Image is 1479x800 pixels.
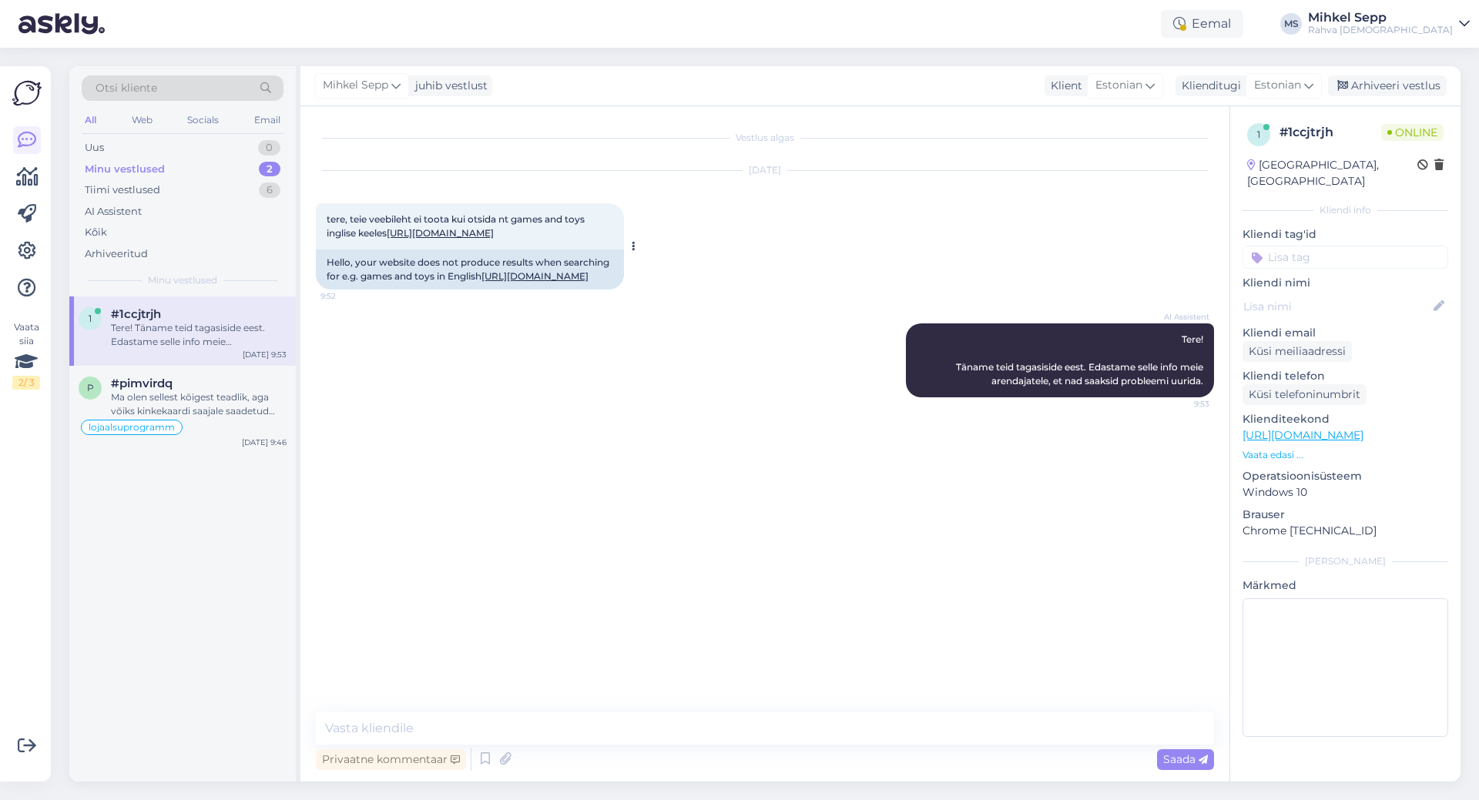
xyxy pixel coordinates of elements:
div: MS [1280,13,1302,35]
div: Vaata siia [12,320,40,390]
p: Vaata edasi ... [1243,448,1448,462]
span: 1 [1257,129,1260,140]
span: Minu vestlused [148,273,217,287]
div: # 1ccjtrjh [1279,123,1381,142]
div: 2 / 3 [12,376,40,390]
p: Klienditeekond [1243,411,1448,427]
a: [URL][DOMAIN_NAME] [481,270,589,282]
div: Socials [184,110,222,130]
div: Web [129,110,156,130]
div: Uus [85,140,104,156]
span: Otsi kliente [96,80,157,96]
span: Online [1381,124,1444,141]
p: Brauser [1243,507,1448,523]
span: #pimvirdq [111,377,173,390]
div: All [82,110,99,130]
div: Mihkel Sepp [1308,12,1453,24]
span: lojaalsuprogramm [89,423,175,432]
span: Saada [1163,752,1208,766]
div: Minu vestlused [85,162,165,177]
a: Mihkel SeppRahva [DEMOGRAPHIC_DATA] [1308,12,1470,36]
div: Kõik [85,225,107,240]
p: Kliendi tag'id [1243,226,1448,243]
div: 2 [259,162,280,177]
div: Tiimi vestlused [85,182,160,198]
div: [DATE] [316,163,1214,177]
div: Küsi meiliaadressi [1243,341,1352,362]
div: 6 [259,182,280,198]
div: [DATE] 9:53 [243,349,287,360]
div: Ma olen sellest kõigest teadlik, aga võiks kinkekaardi saajale saadetud kaaskirja tekstis ära par... [111,390,287,418]
div: Privaatne kommentaar [316,749,466,770]
div: Rahva [DEMOGRAPHIC_DATA] [1308,24,1453,36]
p: Chrome [TECHNICAL_ID] [1243,523,1448,539]
input: Lisa nimi [1243,298,1430,315]
span: Estonian [1095,77,1142,94]
p: Kliendi nimi [1243,275,1448,291]
span: 1 [89,313,92,324]
div: [GEOGRAPHIC_DATA], [GEOGRAPHIC_DATA] [1247,157,1417,189]
div: Küsi telefoninumbrit [1243,384,1367,405]
div: 0 [258,140,280,156]
span: AI Assistent [1152,311,1209,323]
img: Askly Logo [12,79,42,108]
span: 9:53 [1152,398,1209,410]
div: Arhiveeri vestlus [1328,75,1447,96]
div: AI Assistent [85,204,142,219]
div: Klienditugi [1175,78,1241,94]
div: Hello, your website does not produce results when searching for e.g. games and toys in English [316,249,624,290]
div: Email [251,110,283,130]
p: Märkmed [1243,577,1448,594]
span: 9:52 [320,290,378,302]
input: Lisa tag [1243,246,1448,269]
p: Windows 10 [1243,484,1448,500]
span: Mihkel Sepp [323,77,388,94]
div: juhib vestlust [409,78,488,94]
div: [PERSON_NAME] [1243,554,1448,568]
a: [URL][DOMAIN_NAME] [387,227,494,239]
p: Operatsioonisüsteem [1243,468,1448,484]
div: Klient [1045,78,1082,94]
div: Tere! Täname teid tagasiside eest. Edastame selle info meie arendajatele, et nad saaksid probleem... [111,321,287,349]
div: Vestlus algas [316,131,1214,145]
div: [DATE] 9:46 [242,437,287,448]
span: #1ccjtrjh [111,307,161,321]
span: Estonian [1254,77,1301,94]
div: Eemal [1161,10,1243,38]
p: Kliendi email [1243,325,1448,341]
a: [URL][DOMAIN_NAME] [1243,428,1363,442]
p: Kliendi telefon [1243,368,1448,384]
div: Kliendi info [1243,203,1448,217]
span: tere, teie veebileht ei toota kui otsida nt games and toys inglise keeles [327,213,587,239]
div: Arhiveeritud [85,246,148,262]
span: p [87,382,94,393]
